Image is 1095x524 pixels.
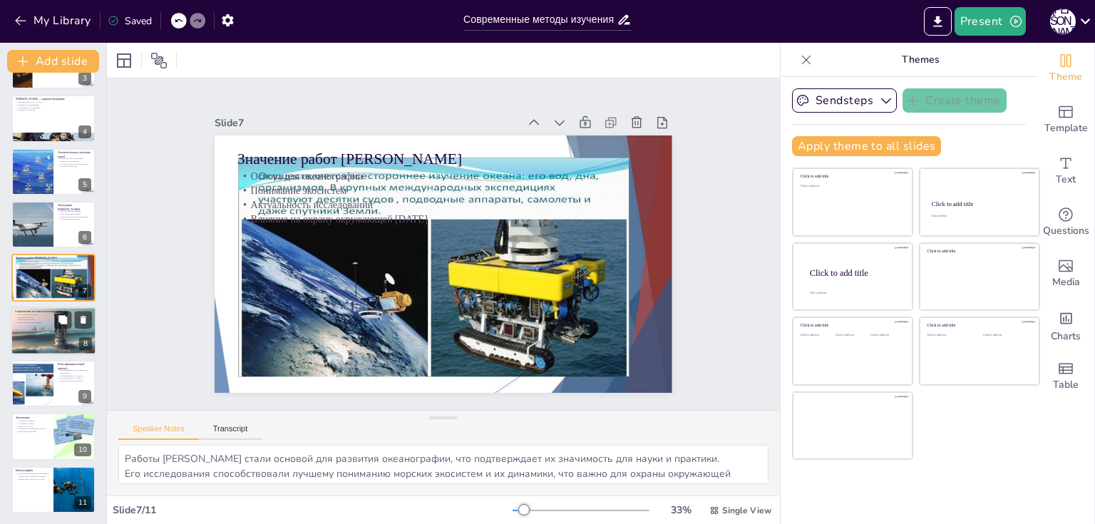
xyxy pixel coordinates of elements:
[11,254,96,301] div: https://cdn.sendsteps.com/images/logo/sendsteps_logo_white.pnghttps://cdn.sendsteps.com/images/lo...
[836,334,868,337] div: Click to add text
[16,257,91,261] p: Значение работ [PERSON_NAME]
[11,9,97,32] button: My Library
[7,50,99,73] button: Add slide
[246,170,652,269] p: Влияние на охрану окружающей [DATE]
[58,163,91,165] p: Основы для будущих исследований
[58,215,91,218] p: Влияние на научные исследования
[818,43,1023,77] p: Themes
[75,311,92,328] button: Delete Slide
[16,468,49,473] p: Библиография
[15,321,92,324] p: Технологические достижения
[1052,274,1080,290] span: Media
[78,390,91,403] div: 9
[1037,248,1094,299] div: Add images, graphics, shapes or video
[11,95,96,142] div: https://cdn.sendsteps.com/images/logo/sendsteps_logo_white.pnghttps://cdn.sendsteps.com/images/lo...
[58,212,91,215] p: Сбор уникальных данных
[1050,9,1076,34] div: А [PERSON_NAME]
[810,267,901,277] div: Click to add title
[113,503,513,517] div: Slide 7 / 11
[78,231,91,244] div: 6
[74,443,91,456] div: 10
[801,185,903,188] div: Click to add text
[463,9,617,30] input: Insert title
[11,148,96,195] div: https://cdn.sendsteps.com/images/logo/sendsteps_logo_white.pnghttps://cdn.sendsteps.com/images/lo...
[58,379,91,382] p: Биологическое разнообразие
[78,284,91,297] div: 7
[78,178,91,191] div: 5
[16,422,49,427] p: Актуальность работ [PERSON_NAME]
[927,334,972,337] div: Click to add text
[927,249,1029,254] div: Click to add title
[1037,43,1094,94] div: Change the overall theme
[983,334,1028,337] div: Click to add text
[1051,329,1081,344] span: Charts
[1043,223,1089,239] span: Questions
[15,316,92,319] p: Подводные роботы
[58,150,91,158] p: Основной вклад в изучение морей
[1037,197,1094,248] div: Get real-time input from your audience
[244,71,543,148] div: Slide 7
[1049,69,1082,85] span: Theme
[15,318,92,321] p: Комплексные модели
[792,136,941,156] button: Apply theme to all slides
[1056,172,1076,187] span: Text
[54,311,71,328] button: Duplicate Slide
[118,424,199,440] button: Speaker Notes
[1037,145,1094,197] div: Add text boxes
[58,203,91,211] p: Экспедиции [PERSON_NAME]
[16,419,49,422] p: Устойчивое развитие
[1053,377,1079,393] span: Table
[11,201,96,248] div: https://cdn.sendsteps.com/images/logo/sendsteps_logo_white.pnghttps://cdn.sendsteps.com/images/lo...
[11,466,96,513] div: 11
[150,52,168,69] span: Position
[16,265,91,268] p: Актуальность исследований
[252,142,657,241] p: Понимание экосистем
[801,174,903,179] div: Click to add title
[79,337,92,350] div: 8
[1037,299,1094,351] div: Add charts and graphs
[931,215,1026,217] div: Click to add text
[1037,94,1094,145] div: Add ready made slides
[1050,7,1076,36] button: А [PERSON_NAME]
[16,260,91,263] p: Основа для океанографии
[1044,120,1088,136] span: Template
[16,101,91,104] p: Биография [PERSON_NAME]
[16,104,91,107] p: Влияние на океанографию
[801,334,833,337] div: Click to add text
[58,160,91,163] p: Влияние на экосистемы
[58,157,91,160] p: Новые методы исследования
[108,14,152,28] div: Saved
[924,7,952,36] button: Export to PowerPoint
[78,72,91,85] div: 3
[58,362,91,370] p: Классификация морей (кратко)
[16,106,91,109] p: Экспедиции и исследования
[15,313,92,316] p: Спутниковые технологии
[801,323,903,328] div: Click to add title
[257,108,664,214] p: Значение работ [PERSON_NAME]
[58,218,91,221] p: Географические регионы
[903,88,1007,113] button: Create theme
[810,291,900,294] div: Click to add body
[58,165,91,168] p: Научные публикации
[1037,351,1094,402] div: Add a table
[16,268,91,271] p: Влияние на охрану окружающей [DATE]
[16,109,91,112] p: Научные достижения
[16,416,49,420] p: Заключение
[15,309,92,313] p: Современная система изучения морей
[118,445,768,484] textarea: Работы [PERSON_NAME] стали основой для развития океанографии, что подтверждает их значимость для ...
[255,128,660,227] p: Основа для океанографии
[58,374,91,377] p: Классификация по солености
[664,503,698,517] div: 33 %
[58,377,91,380] p: Классификация по глубине
[932,200,1027,207] div: Click to add title
[74,496,91,509] div: 11
[927,323,1029,328] div: Click to add title
[792,88,897,113] button: Sendsteps
[11,307,96,355] div: https://cdn.sendsteps.com/images/logo/sendsteps_logo_white.pnghttps://cdn.sendsteps.com/images/lo...
[58,210,91,213] p: Значительные экспедиции
[955,7,1026,36] button: Present
[58,369,91,374] p: Классификация по географическому положению
[16,427,49,430] p: Применение современных методов
[16,430,49,433] p: Будущее исследований
[199,424,262,440] button: Transcript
